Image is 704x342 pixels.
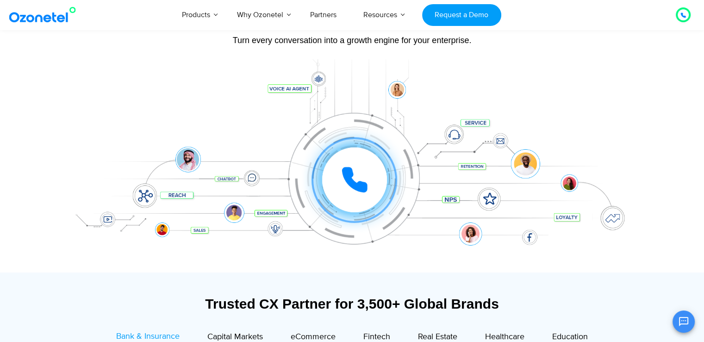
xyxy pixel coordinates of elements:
[63,35,642,45] div: Turn every conversation into a growth engine for your enterprise.
[363,332,390,342] span: Fintech
[68,296,637,312] div: Trusted CX Partner for 3,500+ Global Brands
[207,332,263,342] span: Capital Markets
[673,310,695,333] button: Open chat
[116,331,180,342] span: Bank & Insurance
[291,332,336,342] span: eCommerce
[552,332,588,342] span: Education
[485,332,524,342] span: Healthcare
[422,4,501,26] a: Request a Demo
[418,332,457,342] span: Real Estate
